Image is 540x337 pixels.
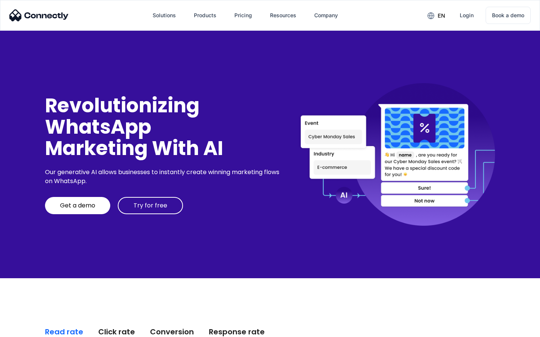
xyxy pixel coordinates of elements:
div: en [438,10,445,21]
div: Response rate [209,327,265,337]
div: Products [194,10,216,21]
div: Click rate [98,327,135,337]
div: Company [314,10,338,21]
a: Pricing [228,6,258,24]
a: Book a demo [486,7,531,24]
div: Pricing [234,10,252,21]
div: Our generative AI allows businesses to instantly create winning marketing flows on WhatsApp. [45,168,282,186]
div: Resources [270,10,296,21]
div: Conversion [150,327,194,337]
div: Login [460,10,474,21]
a: Get a demo [45,197,110,214]
a: Login [454,6,480,24]
div: Revolutionizing WhatsApp Marketing With AI [45,95,282,159]
div: Read rate [45,327,83,337]
div: Solutions [153,10,176,21]
img: Connectly Logo [9,9,69,21]
div: Try for free [133,202,167,209]
div: Get a demo [60,202,95,209]
a: Try for free [118,197,183,214]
